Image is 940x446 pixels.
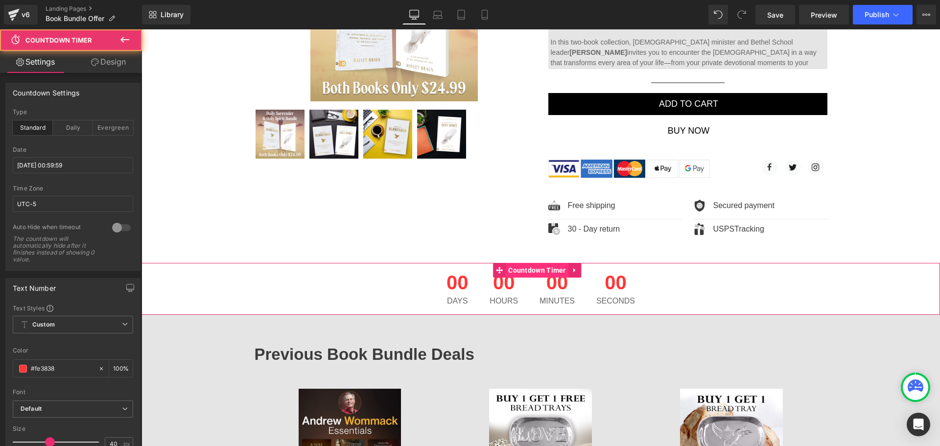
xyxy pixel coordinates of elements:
span: 00 [348,243,376,268]
p: Secured payment [572,170,633,182]
div: Time Zone [13,185,133,192]
div: Font [13,389,133,396]
button: Publish [853,5,913,24]
div: Text Number [13,279,56,292]
a: Mobile [473,5,496,24]
span: Countdown Timer [364,234,427,248]
span: Days [305,268,327,276]
div: Evergreen [93,120,133,135]
span: Library [161,10,184,19]
button: More [916,5,936,24]
a: Desktop [402,5,426,24]
span: 00 [398,243,433,268]
div: Daily [53,120,93,135]
a: New Library [142,5,190,24]
button: Undo [708,5,728,24]
div: Size [13,425,133,432]
button: Add To Cart [407,64,686,86]
img: Daily Surrender & the Holy Spirit Bundle - Faith & Flame - Books and Gifts - Faith & Flame - Book... [114,80,163,129]
a: Laptop [426,5,449,24]
div: Auto Hide when timeout [13,223,102,234]
span: Publish [865,11,889,19]
a: Daily Surrender & the Holy Spirit Bundle - Faith & Flame - Books and Gifts - Faith & Flame - Book... [276,80,328,132]
span: Book Bundle Offer [46,15,104,23]
span: Save [767,10,783,20]
div: v6 [20,8,32,21]
div: Date [13,146,133,153]
button: Redo [732,5,752,24]
a: Preview [799,5,849,24]
input: Color [31,363,94,374]
div: Color [13,347,133,354]
a: Expand / Collapse [427,234,440,248]
img: Daily Surrender & the Holy Spirit Bundle - Faith & Flame - Books and Gifts - Faith & Flame - Book... [222,80,271,129]
div: % [109,360,133,377]
i: Default [21,405,42,413]
img: Daily Surrender & the Holy Spirit Bundle - Faith & Flame - Books and Gifts - Faith & Flame - Book... [168,80,217,129]
b: Custom [32,321,55,329]
h1: Previous Book Bundle Deals [113,315,686,335]
a: Daily Surrender & the Holy Spirit Bundle - Faith & Flame - Books and Gifts - Faith & Flame - Book... [114,80,166,132]
div: Standard [13,120,53,135]
div: The countdown will automatically hide after it finishes instead of showing 0 value. [13,235,101,263]
span: Preview [811,10,837,20]
p: USPSTracking [572,194,623,206]
a: Landing Pages [46,5,142,13]
span: Buy Now [526,96,568,106]
div: Open Intercom Messenger [907,413,930,436]
strong: [PERSON_NAME] [428,19,485,27]
p: Free shipping [426,170,474,182]
a: v6 [4,5,38,24]
a: Tablet [449,5,473,24]
div: Type [13,109,133,116]
span: Seconds [455,268,493,276]
span: Add To Cart [517,70,577,79]
a: Daily Surrender & the Holy Spirit Bundle - Faith & Flame - Books and Gifts - Faith & Flame - Book... [222,80,274,132]
span: 00 [455,243,493,268]
span: Hours [348,268,376,276]
span: 00 [305,243,327,268]
img: Daily Surrender & the Holy Spirit Bundle - Faith & Flame - Books and Gifts - Faith & Flame - Book... [276,80,325,129]
span: Countdown Timer [25,36,92,44]
span: Minutes [398,268,433,276]
p: 30 - Day return [426,194,479,206]
div: Countdown Settings [13,83,79,97]
a: Daily Surrender & the Holy Spirit Bundle - Faith & Flame - Books and Gifts - Faith & Flame - Book... [168,80,220,132]
button: Buy Now [407,91,686,113]
div: Text Styles [13,304,133,312]
a: Design [73,51,144,73]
